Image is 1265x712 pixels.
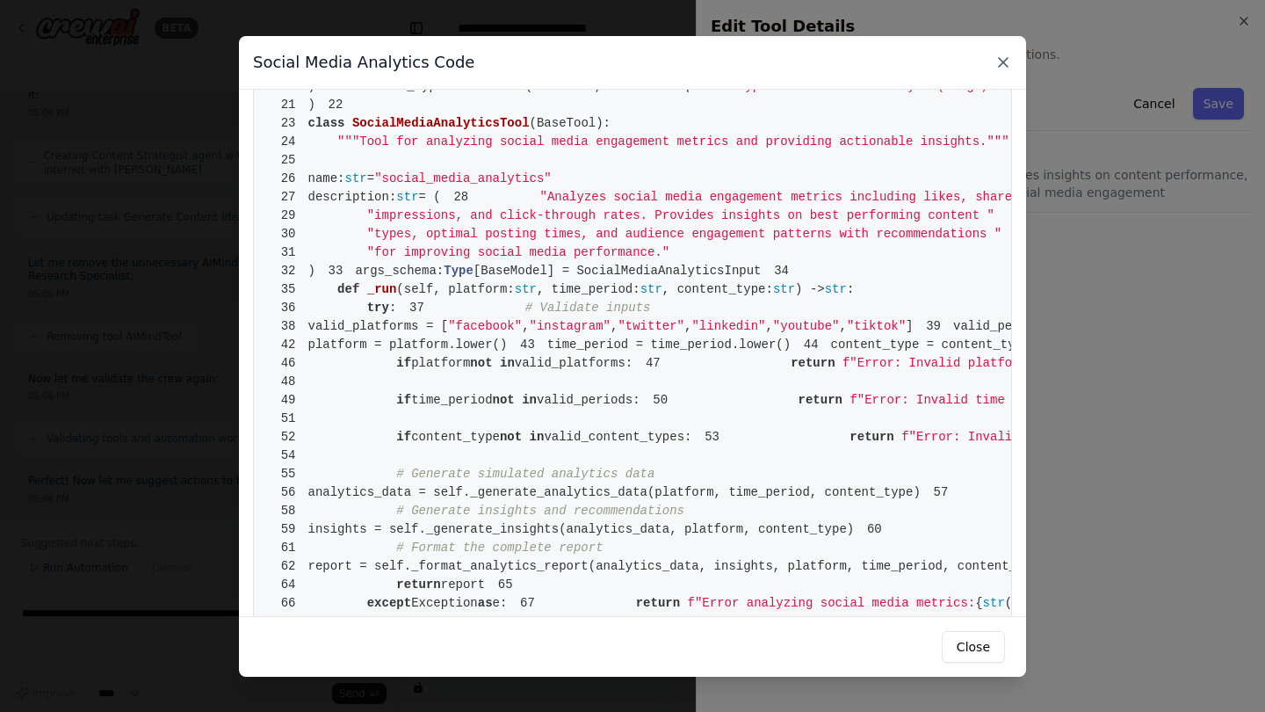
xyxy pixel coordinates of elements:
[765,319,772,333] span: ,
[500,430,522,444] span: not
[268,410,308,428] span: 51
[367,301,389,315] span: try
[470,356,492,370] span: not
[389,301,396,315] span: :
[352,116,530,130] span: SocialMediaAnalyticsTool
[662,282,773,296] span: , content_type:
[367,227,1002,241] span: "types, optimal posting times, and audience engagement patterns with recommendations "
[842,356,1189,370] span: f"Error: Invalid platform. Supported platforms:
[530,116,537,130] span: (
[478,596,493,610] span: as
[268,465,308,483] span: 55
[411,596,478,610] span: Exception
[268,428,308,447] span: 52
[448,319,522,333] span: "facebook"
[396,299,437,317] span: 37
[268,522,854,536] span: insights = self._generate_insights(analytics_data, platform, content_type)
[539,190,1167,204] span: "Analyzes social media engagement metrics including likes, shares, comments, reach, "
[268,225,308,243] span: 30
[544,430,691,444] span: valid_content_types:
[983,596,1005,610] span: str
[596,116,611,130] span: ):
[268,280,308,299] span: 35
[396,578,440,592] span: return
[268,485,921,499] span: analytics_data = self._generate_analytics_data(platform, time_period, content_type)
[268,170,308,188] span: 26
[507,336,547,354] span: 43
[975,596,982,610] span: {
[308,116,345,130] span: class
[441,578,485,592] span: report
[396,356,411,370] span: if
[773,319,840,333] span: "youtube"
[953,319,1079,333] span: valid_periods = [
[367,245,669,259] span: "for improving social media performance."
[268,483,308,502] span: 56
[253,50,474,75] h3: Social Media Analytics Code
[268,539,308,557] span: 61
[530,319,611,333] span: "instagram"
[396,190,418,204] span: str
[799,393,842,407] span: return
[530,430,545,444] span: in
[522,319,529,333] span: ,
[473,264,762,278] span: [BaseModel] = SocialMediaAnalyticsInput
[268,391,308,410] span: 49
[308,171,345,185] span: name:
[636,596,680,610] span: return
[411,393,492,407] span: time_period
[268,96,308,114] span: 21
[404,282,515,296] span: self, platform:
[396,467,654,481] span: # Generate simulated analytics data
[847,282,854,296] span: :
[791,356,835,370] span: return
[268,559,1053,573] span: report = self._format_analytics_report(analytics_data, insights, platform, time_period, content_t...
[268,576,308,594] span: 64
[691,428,732,447] span: 53
[473,79,532,93] span: = Field(
[640,391,681,410] span: 50
[515,356,632,370] span: valid_platforms:
[268,594,308,613] span: 66
[942,631,1005,663] button: Close
[268,243,308,262] span: 31
[849,430,893,444] span: return
[485,576,525,594] span: 65
[773,282,795,296] span: str
[839,319,846,333] span: ,
[731,79,1137,93] span: "Type of content to analyze (image, video, text, link)"
[268,207,308,225] span: 29
[268,133,308,151] span: 24
[268,520,308,539] span: 59
[762,262,802,280] span: 34
[791,338,1089,352] span: content_type = content_type.lower()
[355,79,451,93] span: content_type:
[315,262,356,280] span: 33
[1005,596,1035,610] span: (e)}
[691,319,765,333] span: "linkedin"
[507,338,791,352] span: time_period = time_period.lower()
[642,79,731,93] span: description=
[825,282,847,296] span: str
[914,317,954,336] span: 39
[493,596,508,610] span: e:
[268,338,507,352] span: platform = platform.lower()
[849,393,1204,407] span: f"Error: Invalid time period. Supported periods:
[355,264,444,278] span: args_schema:
[640,282,662,296] span: str
[268,98,315,112] span: )
[688,596,976,610] span: f"Error analyzing social media metrics:
[396,504,684,518] span: # Generate insights and recommendations
[537,393,640,407] span: valid_periods:
[847,319,906,333] span: "tiktok"
[268,262,308,280] span: 32
[268,188,308,207] span: 27
[268,613,308,631] span: 68
[367,208,994,222] span: "impressions, and click-through rates. Provides insights on best performing content "
[308,319,449,333] span: valid_platforms = [
[337,134,1009,149] span: """Tool for analyzing social media engagement metrics and providing actionable insights."""
[268,447,308,465] span: 54
[452,79,473,93] span: str
[268,299,308,317] span: 36
[493,393,515,407] span: not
